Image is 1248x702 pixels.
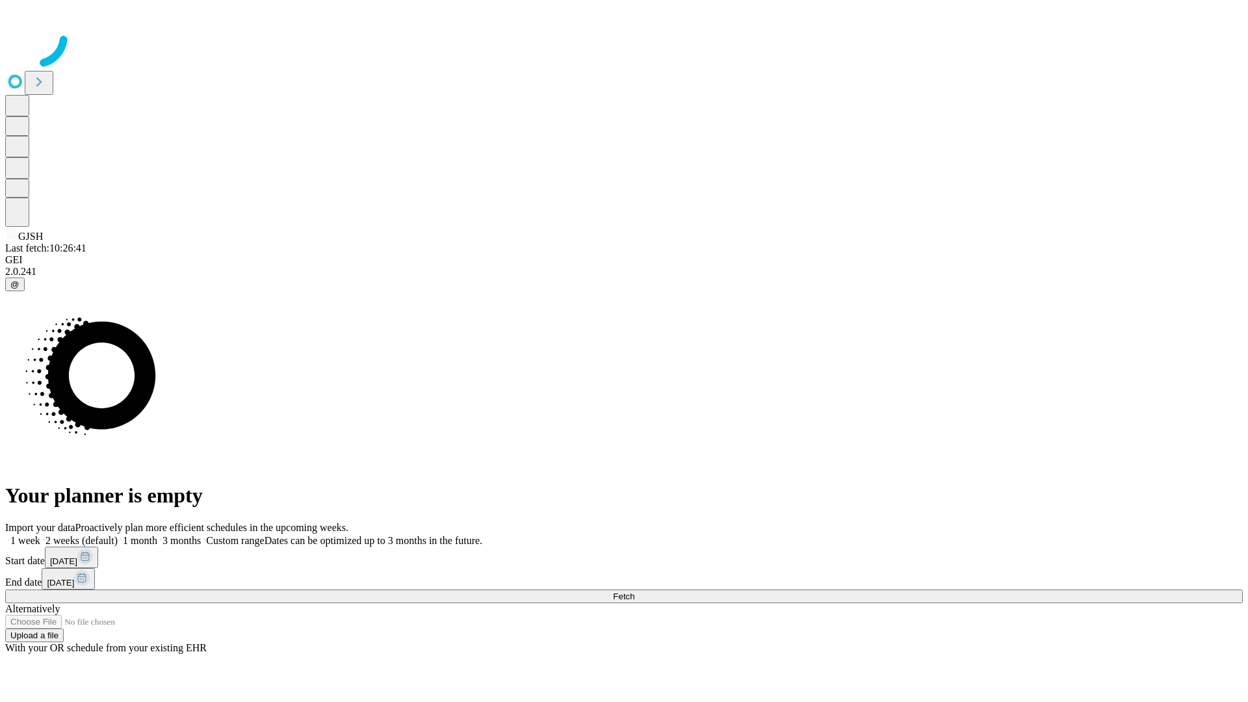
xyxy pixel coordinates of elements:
[5,278,25,291] button: @
[162,535,201,546] span: 3 months
[5,242,86,253] span: Last fetch: 10:26:41
[5,522,75,533] span: Import your data
[206,535,264,546] span: Custom range
[50,556,77,566] span: [DATE]
[18,231,43,242] span: GJSH
[5,484,1243,508] h1: Your planner is empty
[265,535,482,546] span: Dates can be optimized up to 3 months in the future.
[5,568,1243,590] div: End date
[10,535,40,546] span: 1 week
[5,547,1243,568] div: Start date
[5,266,1243,278] div: 2.0.241
[5,254,1243,266] div: GEI
[45,547,98,568] button: [DATE]
[75,522,348,533] span: Proactively plan more efficient schedules in the upcoming weeks.
[5,590,1243,603] button: Fetch
[10,279,19,289] span: @
[45,535,118,546] span: 2 weeks (default)
[5,642,207,653] span: With your OR schedule from your existing EHR
[47,578,74,588] span: [DATE]
[5,629,64,642] button: Upload a file
[613,591,634,601] span: Fetch
[42,568,95,590] button: [DATE]
[123,535,157,546] span: 1 month
[5,603,60,614] span: Alternatively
